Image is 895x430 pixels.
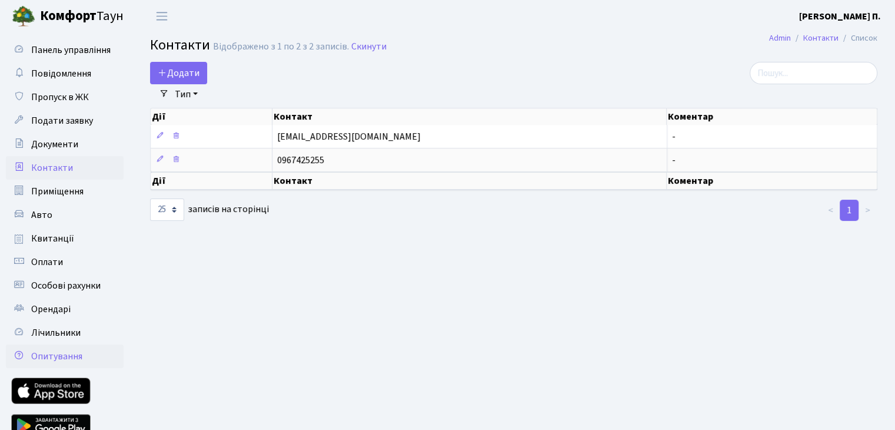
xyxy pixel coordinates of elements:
[31,138,78,151] span: Документи
[40,6,97,25] b: Комфорт
[6,274,124,297] a: Особові рахунки
[40,6,124,27] span: Таун
[31,279,101,292] span: Особові рахунки
[672,130,676,143] span: -
[31,67,91,80] span: Повідомлення
[147,6,177,26] button: Переключити навігацію
[6,62,124,85] a: Повідомлення
[150,35,210,55] span: Контакти
[31,185,84,198] span: Приміщення
[799,9,881,24] a: [PERSON_NAME] П.
[31,232,74,245] span: Квитанції
[31,161,73,174] span: Контакти
[6,109,124,133] a: Подати заявку
[840,200,859,221] a: 1
[751,26,895,51] nav: breadcrumb
[6,227,124,250] a: Квитанції
[277,130,421,143] span: [EMAIL_ADDRESS][DOMAIN_NAME]
[158,67,199,80] span: Додати
[769,32,791,44] a: Admin
[6,180,124,203] a: Приміщення
[672,154,676,167] span: -
[31,256,63,269] span: Оплати
[272,108,667,125] th: Контакт
[6,203,124,227] a: Авто
[799,10,881,23] b: [PERSON_NAME] П.
[839,32,877,45] li: Список
[272,172,667,190] th: Контакт
[170,84,202,104] a: Тип
[31,209,52,221] span: Авто
[6,297,124,321] a: Орендарі
[6,321,124,345] a: Лічильники
[12,5,35,28] img: logo.png
[351,41,387,52] a: Скинути
[150,199,269,221] label: записів на сторінці
[667,172,877,190] th: Коментар
[6,38,124,62] a: Панель управління
[803,32,839,44] a: Контакти
[6,250,124,274] a: Оплати
[31,326,81,339] span: Лічильники
[31,350,82,363] span: Опитування
[750,62,877,84] input: Пошук...
[31,44,111,57] span: Панель управління
[31,303,71,316] span: Орендарі
[151,172,272,190] th: Дії
[151,108,272,125] th: Дії
[6,133,124,156] a: Документи
[31,91,89,104] span: Пропуск в ЖК
[150,199,184,221] select: записів на сторінці
[6,156,124,180] a: Контакти
[31,114,93,127] span: Подати заявку
[277,154,324,167] span: 0967425255
[6,85,124,109] a: Пропуск в ЖК
[213,41,349,52] div: Відображено з 1 по 2 з 2 записів.
[667,108,877,125] th: Коментар
[150,62,207,84] a: Додати
[6,345,124,368] a: Опитування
